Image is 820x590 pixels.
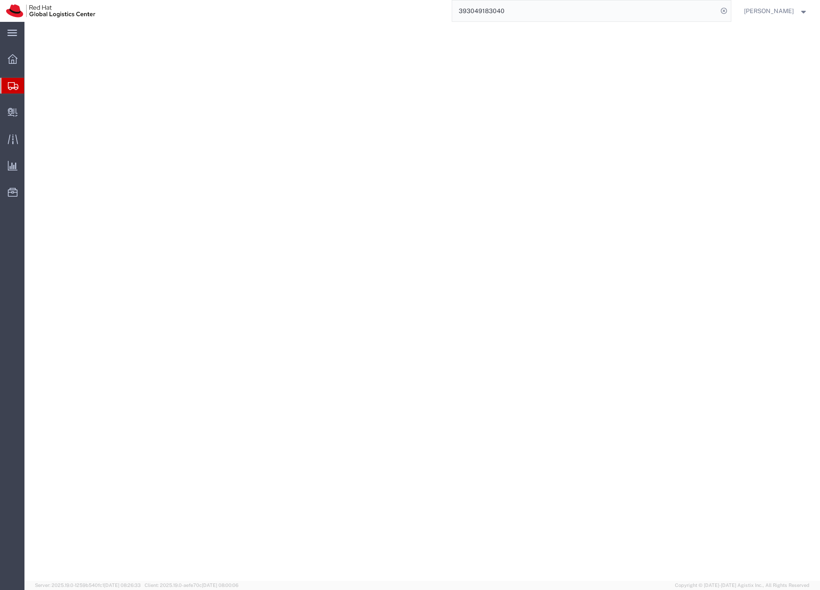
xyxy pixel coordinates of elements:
span: Server: 2025.19.0-1259b540fc1 [35,583,141,588]
span: Client: 2025.19.0-aefe70c [145,583,239,588]
span: Sona Mala [744,6,794,16]
span: Copyright © [DATE]-[DATE] Agistix Inc., All Rights Reserved [675,582,810,589]
input: Search for shipment number, reference number [452,0,718,21]
iframe: FS Legacy Container [24,22,820,581]
button: [PERSON_NAME] [744,6,808,16]
span: [DATE] 08:00:06 [202,583,239,588]
img: logo [6,4,95,17]
span: [DATE] 08:26:33 [104,583,141,588]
